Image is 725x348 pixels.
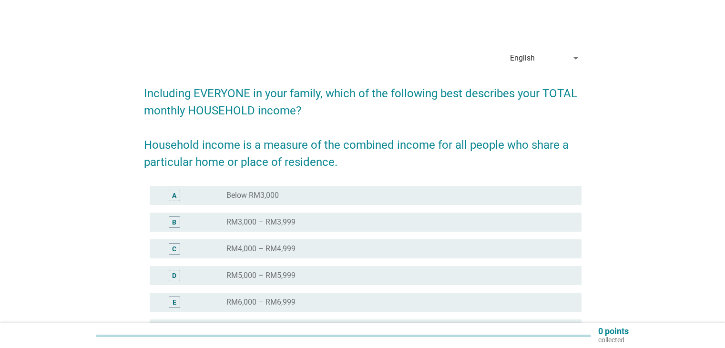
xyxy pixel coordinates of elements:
p: 0 points [598,327,629,336]
label: RM6,000 – RM6,999 [226,297,296,307]
div: C [172,244,176,254]
div: English [510,54,535,62]
label: Below RM3,000 [226,191,279,200]
label: RM5,000 – RM5,999 [226,271,296,280]
div: B [172,217,176,227]
i: arrow_drop_down [570,52,582,64]
div: A [172,191,176,201]
p: collected [598,336,629,344]
label: RM4,000 – RM4,999 [226,244,296,254]
div: E [173,297,176,307]
h2: Including EVERYONE in your family, which of the following best describes your TOTAL monthly HOUSE... [144,75,582,171]
label: RM3,000 – RM3,999 [226,217,296,227]
div: D [172,271,176,281]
